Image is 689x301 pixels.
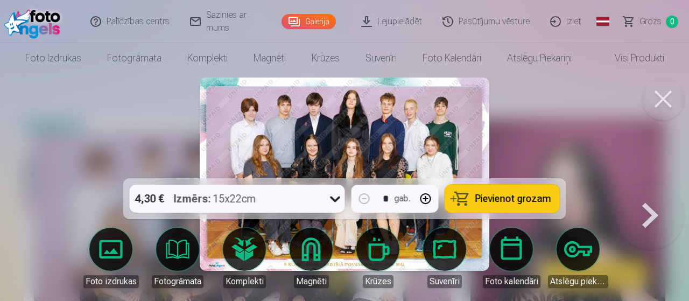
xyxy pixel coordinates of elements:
a: Fotogrāmata [94,43,174,73]
a: Visi produkti [585,43,677,73]
strong: Izmērs : [174,191,211,206]
a: Atslēgu piekariņi [548,228,608,288]
a: Fotogrāmata [147,228,208,288]
a: Galerija [282,14,336,29]
div: Foto izdrukas [83,275,139,288]
div: Magnēti [294,275,329,288]
div: Krūzes [363,275,393,288]
a: Krūzes [348,228,408,288]
a: Komplekti [174,43,241,73]
a: Atslēgu piekariņi [494,43,585,73]
div: 15x22cm [174,185,256,213]
a: Magnēti [241,43,299,73]
div: gab. [395,192,411,205]
a: Foto kalendāri [410,43,494,73]
button: Pievienot grozam [445,185,560,213]
div: 4,30 € [130,185,170,213]
div: Foto kalendāri [483,275,540,288]
span: Pievienot grozam [475,194,551,204]
a: Krūzes [299,43,353,73]
div: Fotogrāmata [152,275,203,288]
a: Foto kalendāri [481,228,542,288]
a: Foto izdrukas [81,228,141,288]
div: Suvenīri [427,275,462,288]
span: 0 [666,16,678,28]
div: Komplekti [223,275,266,288]
a: Suvenīri [414,228,475,288]
a: Foto izdrukas [12,43,94,73]
a: Suvenīri [353,43,410,73]
a: Komplekti [214,228,275,288]
div: Atslēgu piekariņi [548,275,608,288]
a: Magnēti [281,228,341,288]
span: Grozs [639,15,662,28]
img: /fa1 [4,4,66,39]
